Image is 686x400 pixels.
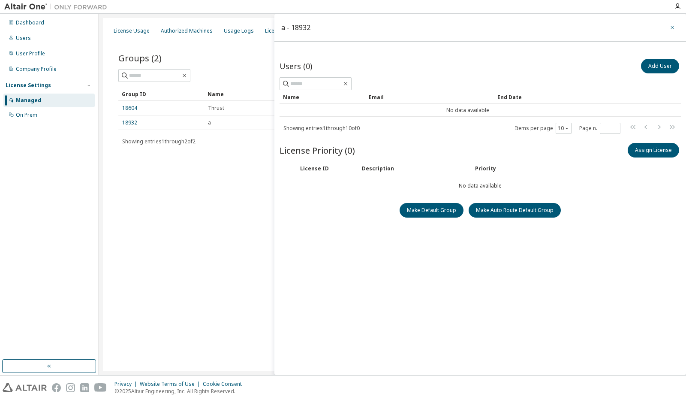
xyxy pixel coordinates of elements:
img: instagram.svg [66,383,75,392]
div: No data available [280,57,681,377]
span: Groups (2) [118,52,162,64]
button: Add User [641,59,679,73]
button: 10 [558,125,569,132]
img: facebook.svg [52,383,61,392]
span: Page n. [579,123,620,134]
button: Assign License [628,143,679,158]
a: 18932 [122,119,137,126]
span: Thrust [208,105,224,112]
p: © 2025 Altair Engineering, Inc. All Rights Reserved. [114,388,247,395]
img: linkedin.svg [80,383,89,392]
div: Authorized Machines [161,27,213,34]
button: Make Default Group [400,203,463,218]
div: On Prem [16,112,37,118]
div: Group ID [122,87,201,101]
span: Items per page [515,123,572,134]
span: Users (0) [280,61,312,71]
div: Managed [16,97,41,104]
div: Name [208,87,308,101]
div: Website Terms of Use [140,381,203,388]
span: License Priority (0) [280,144,355,156]
div: Description [362,165,465,172]
div: Usage Logs [224,27,254,34]
span: Showing entries 1 through 2 of 2 [122,138,196,145]
div: License Settings [6,82,51,89]
div: Cookie Consent [203,381,247,388]
div: License Priority [265,27,302,34]
a: 18604 [122,105,137,112]
div: Name [283,90,362,104]
img: youtube.svg [94,383,107,392]
div: License ID [300,165,352,172]
button: Make Auto Route Default Group [469,203,561,218]
div: Company Profile [16,66,57,73]
div: User Profile [16,50,45,57]
td: No data available [280,104,656,117]
img: Altair One [4,3,111,11]
div: Users [16,35,31,42]
div: End Date [497,90,653,104]
div: Email [369,90,490,104]
div: Dashboard [16,19,44,26]
img: altair_logo.svg [3,383,47,392]
div: a - 18932 [281,24,310,31]
span: a [208,119,211,126]
div: License Usage [114,27,150,34]
div: Privacy [114,381,140,388]
span: Showing entries 1 through 10 of 0 [283,124,360,132]
div: Priority [475,165,496,172]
